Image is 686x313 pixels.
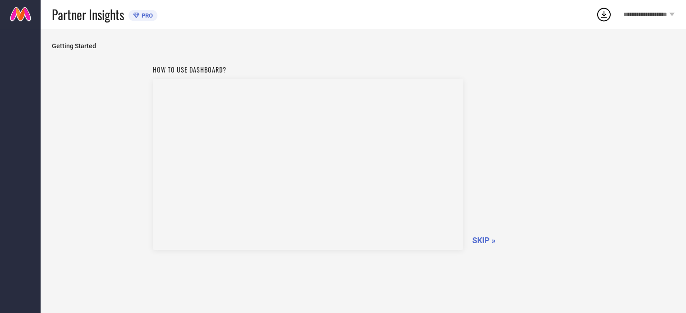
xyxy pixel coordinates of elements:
span: Getting Started [52,42,675,50]
span: SKIP » [472,236,496,245]
div: Open download list [596,6,612,23]
h1: How to use dashboard? [153,65,463,74]
span: PRO [139,12,153,19]
iframe: Workspace Section [153,79,463,250]
span: Partner Insights [52,5,124,24]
